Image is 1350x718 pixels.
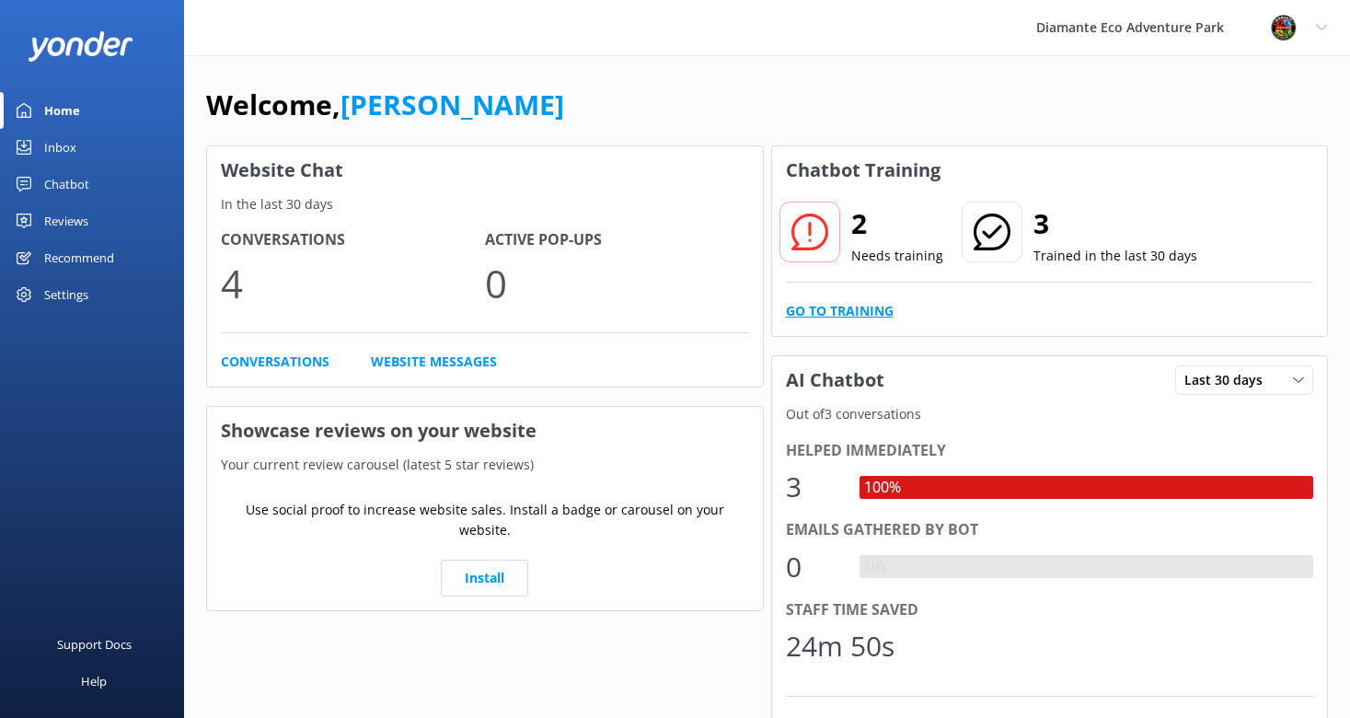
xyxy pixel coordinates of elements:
[44,276,88,313] div: Settings
[1033,202,1197,246] h2: 3
[28,31,133,62] img: yonder-white-logo.png
[1184,370,1274,390] span: Last 30 days
[57,626,132,663] div: Support Docs
[772,356,898,404] h3: AI Chatbot
[441,560,528,596] a: Install
[485,228,749,252] h4: Active Pop-ups
[772,404,1328,424] p: Out of 3 conversations
[44,92,80,129] div: Home
[221,352,329,372] a: Conversations
[786,465,841,509] div: 3
[206,83,564,127] h1: Welcome,
[221,252,485,314] p: 4
[44,129,76,166] div: Inbox
[221,500,749,541] p: Use social proof to increase website sales. Install a badge or carousel on your website.
[851,246,943,266] p: Needs training
[44,166,89,203] div: Chatbot
[860,476,906,500] div: 100%
[207,194,763,214] p: In the last 30 days
[221,228,485,252] h4: Conversations
[207,455,763,475] p: Your current review carousel (latest 5 star reviews)
[786,301,894,321] a: Go to Training
[44,239,114,276] div: Recommend
[786,545,841,589] div: 0
[786,624,894,668] div: 24m 50s
[786,598,1314,622] div: Staff time saved
[371,352,497,372] a: Website Messages
[1033,246,1197,266] p: Trained in the last 30 days
[207,146,763,194] h3: Website Chat
[1270,14,1298,41] img: 831-1756915225.png
[44,203,88,239] div: Reviews
[786,439,1314,463] div: Helped immediately
[81,663,107,700] div: Help
[851,202,943,246] h2: 2
[772,146,954,194] h3: Chatbot Training
[786,518,1314,542] div: Emails gathered by bot
[340,86,564,123] a: [PERSON_NAME]
[485,252,749,314] p: 0
[860,555,889,579] div: 0%
[207,407,763,455] h3: Showcase reviews on your website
